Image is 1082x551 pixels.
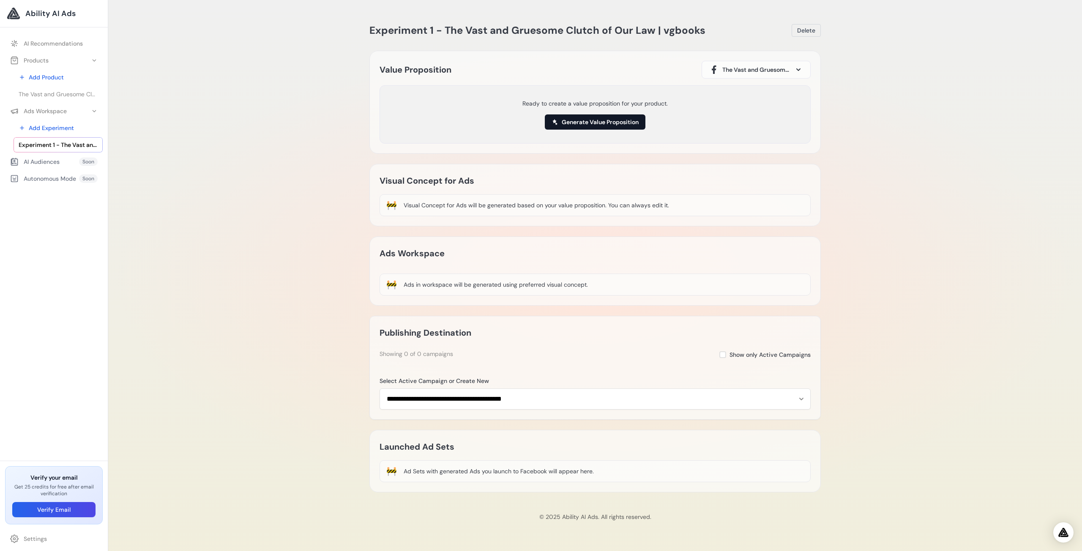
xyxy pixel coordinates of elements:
[702,61,811,79] button: The Vast and Gruesome Clutch of Our Law | vgbooks
[404,467,594,475] div: Ad Sets with generated Ads you launch to Facebook will appear here.
[5,53,103,68] button: Products
[12,483,96,497] p: Get 25 credits for free after email verification
[380,174,595,187] h2: Visual Concept for Ads
[5,531,103,546] a: Settings
[79,174,98,183] span: Soon
[10,56,49,65] div: Products
[380,247,445,260] h2: Ads Workspace
[19,90,98,98] span: The Vast and Gruesome Clutch of Our Law | vgbooks
[10,107,67,115] div: Ads Workspace
[5,103,103,119] button: Ads Workspace
[25,8,76,19] span: Ability AI Ads
[14,137,103,152] a: Experiment 1 - The Vast and Gruesome Clutch of Our Law | vgbooks
[12,473,96,482] h3: Verify your email
[792,24,821,37] button: Delete
[79,157,98,166] span: Soon
[115,513,1075,521] p: © 2025 Ability AI Ads. All rights reserved.
[380,377,811,385] label: Select Active Campaign or Create New
[380,350,453,358] div: Showing 0 of 0 campaigns
[369,24,705,37] span: Experiment 1 - The Vast and Gruesome Clutch of Our Law | vgbooks
[1053,522,1074,543] div: Open Intercom Messenger
[5,36,103,51] a: AI Recommendations
[386,465,397,477] div: 🚧
[722,65,790,74] span: The Vast and Gruesome Clutch of Our Law | vgbooks
[10,157,60,166] div: AI Audiences
[386,279,397,290] div: 🚧
[14,87,103,102] a: The Vast and Gruesome Clutch of Our Law | vgbooks
[730,350,811,359] span: Show only Active Campaigns
[404,201,669,209] div: Visual Concept for Ads will be generated based on your value proposition. You can always edit it.
[797,26,815,35] span: Delete
[380,440,454,453] h2: Launched Ad Sets
[522,99,668,108] p: Ready to create a value proposition for your product.
[380,326,471,339] h2: Publishing Destination
[12,502,96,517] button: Verify Email
[386,199,397,211] div: 🚧
[404,280,588,289] div: Ads in workspace will be generated using preferred visual concept.
[14,120,103,136] a: Add Experiment
[14,70,103,85] a: Add Product
[380,63,451,76] h2: Value Proposition
[7,7,101,20] a: Ability AI Ads
[545,114,645,130] button: Generate Value Proposition
[10,174,76,183] div: Autonomous Mode
[19,141,98,149] span: Experiment 1 - The Vast and Gruesome Clutch of Our Law | vgbooks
